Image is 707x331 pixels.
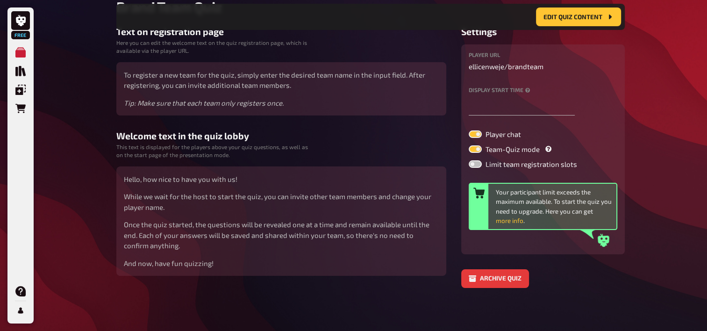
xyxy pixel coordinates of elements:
[116,39,314,55] small: Here you can edit the welcome text on the quiz registration page, which is available via the play...
[469,87,617,93] label: Display start time
[469,52,617,58] label: player URL
[116,26,446,37] h3: Text on registration page
[469,61,617,72] p: ellicenweje /
[461,26,625,37] h3: Settings
[124,99,284,107] i: Tip: Make sure that each team only registers once.
[124,174,439,185] p: Hello, how nice to have you with us!
[124,191,439,212] p: While we wait for the host to start the quiz, you can invite other team members and change your p...
[496,187,613,225] div: Your participant limit exceeds the maximum available. To start the quiz you need to upgrade. Here...
[124,258,439,269] p: And now, have fun quizzing!
[469,130,617,138] label: Player chat
[543,14,602,20] span: Edit Quiz content
[508,61,543,72] span: brandteam
[116,143,314,159] small: This text is displayed for the players above your quiz questions, as well as on the start page of...
[124,219,439,251] p: Once the quiz started, the questions will be revealed one at a time and remain available until th...
[496,216,523,225] button: more info
[469,160,617,168] label: Limit team registration slots
[469,145,617,153] label: Team-Quiz mode
[116,130,446,141] h3: Welcome text in the quiz lobby
[461,269,529,288] button: Archive quiz
[12,32,29,38] span: Free
[124,70,439,91] p: To register a new team for the quiz, simply enter the desired team name in the input field. After...
[536,7,621,26] button: Edit Quiz content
